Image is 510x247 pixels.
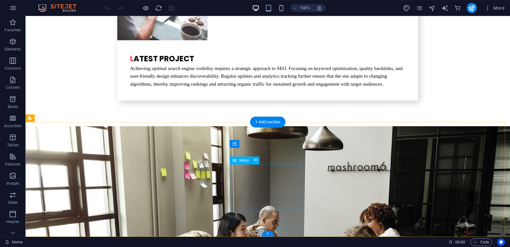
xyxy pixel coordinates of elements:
div: + Add section [250,117,286,127]
span: 00 00 [455,238,465,246]
img: Editor Logo [37,4,84,12]
button: publish [467,3,477,13]
p: Slider [8,200,18,205]
i: Navigator [428,4,436,12]
span: : [460,240,461,244]
p: Columns [5,66,21,71]
span: Code [473,238,489,246]
button: commerce [454,4,462,12]
h6: Session time [448,238,465,246]
p: Content [6,85,20,90]
p: Favorites [4,27,21,33]
span: Menu [239,158,249,162]
p: Accordion [4,123,22,128]
a: Click to cancel selection. Double-click to open Pages [5,238,23,246]
p: Features [5,162,20,167]
button: Usercentrics [497,238,505,246]
button: 100% [290,4,313,12]
i: On resize automatically adjust zoom level to fit chosen device. [317,5,322,11]
div: + [261,231,274,236]
i: Pages (Ctrl+Alt+S) [416,4,423,12]
p: Header [6,219,19,224]
i: Design (Ctrl+Alt+Y) [403,4,410,12]
p: Elements [5,47,21,52]
button: reload [155,4,162,12]
button: More [482,3,507,13]
button: text_generator [441,4,449,12]
i: Commerce [454,4,461,12]
p: Tables [7,143,18,148]
button: design [403,4,411,12]
p: Images [6,181,19,186]
span: More [484,5,505,11]
button: Click here to leave preview mode and continue editing [142,4,149,12]
p: Boxes [8,104,18,109]
button: pages [416,4,423,12]
i: AI Writer [441,4,448,12]
button: navigator [428,4,436,12]
h6: 100% [300,4,310,12]
button: Code [470,238,492,246]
